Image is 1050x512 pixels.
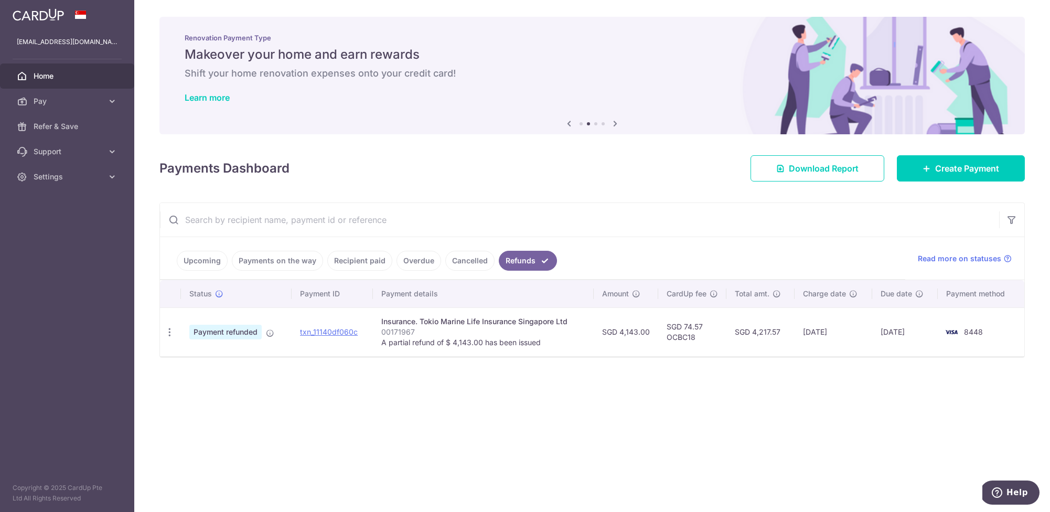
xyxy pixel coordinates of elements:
[897,155,1025,182] a: Create Payment
[381,338,541,347] span: A partial refund of $ 4,143.00 has been issued
[185,92,230,103] a: Learn more
[381,316,585,327] div: Insurance. Tokio Marine Life Insurance Singapore Ltd
[34,96,103,106] span: Pay
[982,481,1040,507] iframe: Opens a widget where you can find more information
[17,37,117,47] p: [EMAIL_ADDRESS][DOMAIN_NAME]
[941,326,962,338] img: Bank Card
[189,325,262,339] span: Payment refunded
[938,280,1024,307] th: Payment method
[789,162,859,175] span: Download Report
[397,251,441,271] a: Overdue
[726,307,795,356] td: SGD 4,217.57
[381,327,585,337] p: 00171967
[13,8,64,21] img: CardUp
[159,17,1025,134] img: Renovation banner
[795,307,872,356] td: [DATE]
[232,251,323,271] a: Payments on the way
[594,307,658,356] td: SGD 4,143.00
[185,46,1000,63] h5: Makeover your home and earn rewards
[751,155,884,182] a: Download Report
[34,71,103,81] span: Home
[185,34,1000,42] p: Renovation Payment Type
[735,289,769,299] span: Total amt.
[185,67,1000,80] h6: Shift your home renovation expenses onto your credit card!
[189,289,212,299] span: Status
[177,251,228,271] a: Upcoming
[872,307,937,356] td: [DATE]
[918,253,1001,264] span: Read more on statuses
[159,159,290,178] h4: Payments Dashboard
[881,289,912,299] span: Due date
[602,289,629,299] span: Amount
[935,162,999,175] span: Create Payment
[667,289,706,299] span: CardUp fee
[803,289,846,299] span: Charge date
[918,253,1012,264] a: Read more on statuses
[964,327,983,336] span: 8448
[292,280,373,307] th: Payment ID
[34,146,103,157] span: Support
[499,251,557,271] a: Refunds
[160,203,999,237] input: Search by recipient name, payment id or reference
[658,307,726,356] td: SGD 74.57 OCBC18
[34,172,103,182] span: Settings
[373,280,594,307] th: Payment details
[327,251,392,271] a: Recipient paid
[300,327,358,336] a: txn_11140df060c
[34,121,103,132] span: Refer & Save
[445,251,495,271] a: Cancelled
